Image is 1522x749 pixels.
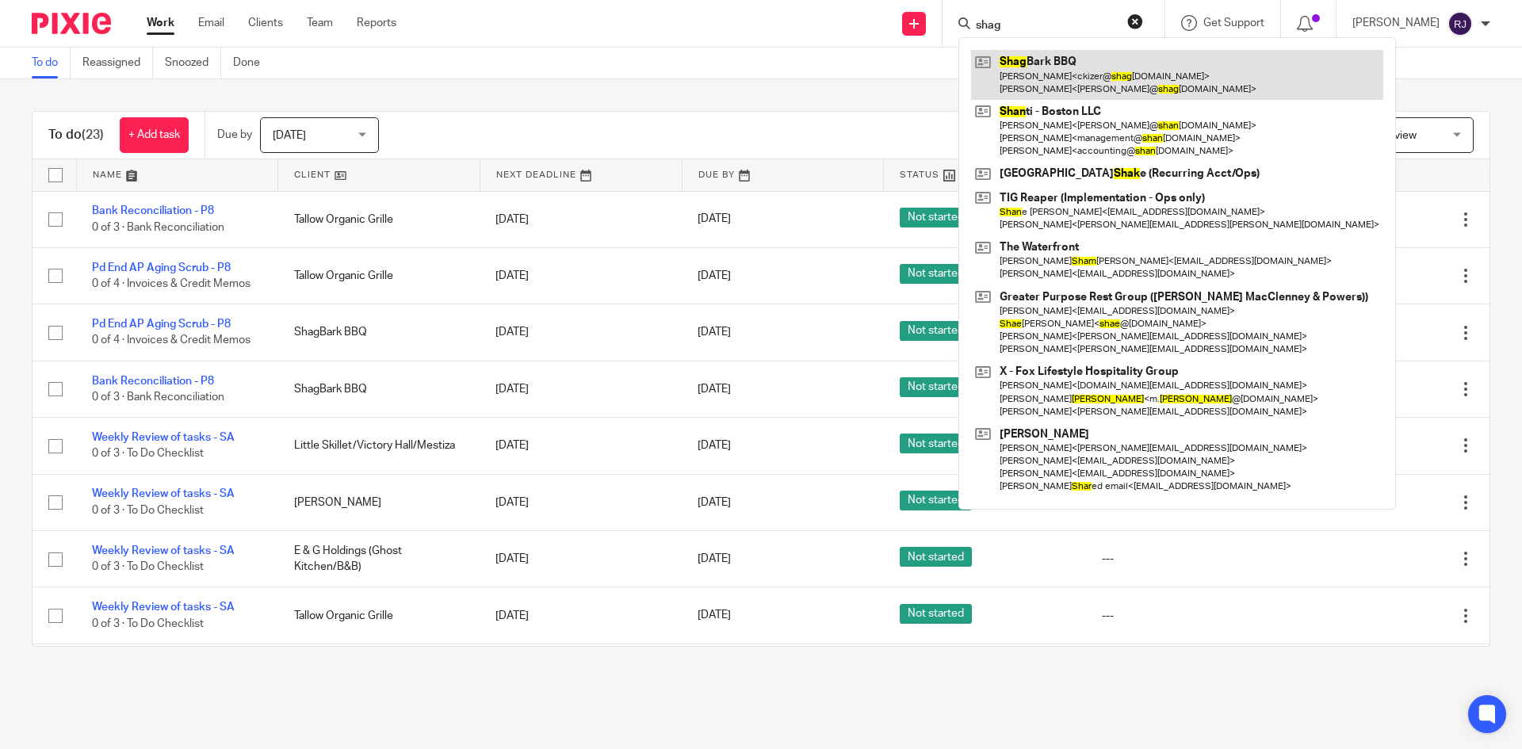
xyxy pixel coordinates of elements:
td: E & G Holdings (Ghost Kitchen/B&B) [278,531,480,587]
p: [PERSON_NAME] [1352,15,1440,31]
button: Clear [1127,13,1143,29]
span: (23) [82,128,104,141]
td: [PERSON_NAME] [278,474,480,530]
td: Tallow Organic Grille [278,191,480,247]
span: 0 of 3 · To Do Checklist [92,505,204,516]
span: 0 of 3 · Bank Reconciliation [92,222,224,233]
a: Team [307,15,333,31]
img: Pixie [32,13,111,34]
span: Not started [900,547,972,567]
a: Pd End AP Aging Scrub - P8 [92,262,231,273]
span: 0 of 3 · To Do Checklist [92,618,204,629]
a: Bank Reconciliation - P8 [92,205,214,216]
span: Not started [900,434,972,453]
span: [DATE] [698,327,731,338]
a: Weekly Review of tasks - SA [92,432,235,443]
td: Little Skillet/Victory Hall/Mestiza [278,418,480,474]
span: 0 of 3 · Bank Reconciliation [92,392,224,403]
span: [DATE] [273,130,306,141]
td: Tallow Organic Grille [278,247,480,304]
span: Not started [900,264,972,284]
span: [DATE] [698,270,731,281]
span: [DATE] [698,440,731,451]
td: [DATE] [480,474,682,530]
td: ShagBark BBQ [278,304,480,361]
td: [DATE] [480,531,682,587]
span: 0 of 3 · To Do Checklist [92,561,204,572]
td: [DATE] [480,418,682,474]
input: Search [974,19,1117,33]
a: Snoozed [165,48,221,78]
h1: To do [48,127,104,143]
div: --- [1102,608,1272,624]
a: Reassigned [82,48,153,78]
a: + Add task [120,117,189,153]
a: Weekly Review of tasks - SA [92,602,235,613]
td: [DATE] [480,191,682,247]
span: Not started [900,604,972,624]
span: [DATE] [698,610,731,621]
td: [DATE] [480,361,682,417]
span: [DATE] [698,497,731,508]
a: Clients [248,15,283,31]
a: Work [147,15,174,31]
a: Reports [357,15,396,31]
a: To do [32,48,71,78]
a: Email [198,15,224,31]
span: Not started [900,321,972,341]
p: Due by [217,127,252,143]
td: [DATE] [480,304,682,361]
span: Not started [900,208,972,227]
a: Weekly Review of tasks - SA [92,488,235,499]
a: Pd End AP Aging Scrub - P8 [92,319,231,330]
span: Not started [900,491,972,510]
a: Bank Reconciliation - P8 [92,376,214,387]
td: [DATE] [480,644,682,700]
td: Tallow Organic Grille [278,587,480,644]
td: ShagBark BBQ [278,644,480,700]
span: Not started [900,377,972,397]
span: 0 of 4 · Invoices & Credit Memos [92,278,250,289]
span: 0 of 3 · To Do Checklist [92,449,204,460]
span: [DATE] [698,214,731,225]
td: [DATE] [480,587,682,644]
span: 0 of 4 · Invoices & Credit Memos [92,335,250,346]
td: [DATE] [480,247,682,304]
a: Done [233,48,272,78]
span: [DATE] [698,384,731,395]
a: Weekly Review of tasks - SA [92,545,235,556]
td: ShagBark BBQ [278,361,480,417]
span: [DATE] [698,553,731,564]
img: svg%3E [1447,11,1473,36]
div: --- [1102,551,1272,567]
span: Get Support [1203,17,1264,29]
